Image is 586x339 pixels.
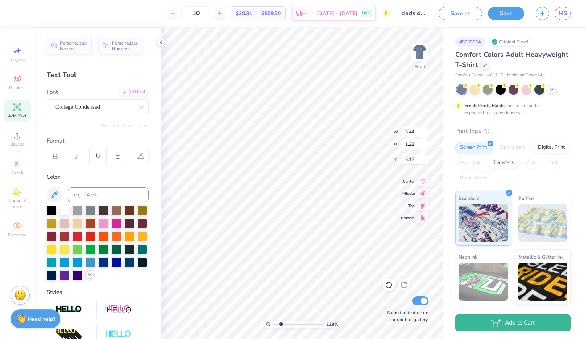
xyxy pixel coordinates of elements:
[401,191,415,196] span: Middle
[316,10,357,18] span: [DATE] - [DATE]
[47,137,150,145] div: Format
[8,113,26,119] span: Add Text
[412,44,427,59] img: Front
[559,9,567,18] span: MS
[455,172,492,184] div: Rhinestones
[455,50,568,69] span: Comfort Colors Adult Heavyweight T-Shirt
[494,142,531,153] div: Embroidery
[507,72,545,79] span: Minimum Order: 24 +
[459,194,479,202] span: Standard
[414,63,425,70] div: Front
[401,203,415,209] span: Top
[487,72,503,79] span: # C1717
[455,142,492,153] div: Screen Print
[105,305,132,314] img: Shadow
[439,7,482,20] button: Save as
[68,187,149,202] input: e.g. 7428 c
[488,7,524,20] button: Save
[464,103,505,109] strong: Fresh Prints Flash:
[383,309,428,323] label: Submit to feature on our public gallery.
[47,288,149,297] div: Styles
[455,157,486,169] div: Applique
[236,10,252,18] span: $30.31
[119,88,149,96] div: Add Font
[181,6,211,20] input: – –
[47,70,149,80] div: Text Tool
[47,173,149,182] div: Color
[9,85,26,91] span: Designs
[455,314,571,331] button: Add to Cart
[459,253,477,261] span: Neon Ink
[533,142,570,153] div: Digital Print
[401,179,415,184] span: Center
[455,127,571,135] div: Print Type
[488,157,518,169] div: Transfers
[464,102,558,116] div: This color can be expedited for 5 day delivery.
[521,157,542,169] div: Vinyl
[544,157,562,169] div: Foil
[518,194,534,202] span: Puff Ink
[518,263,568,301] img: Metallic & Glitter Ink
[455,37,486,47] div: # 505935A
[459,204,508,242] img: Standard
[518,253,563,261] span: Metallic & Glitter Ink
[105,330,132,339] img: Negative Space
[459,263,508,301] img: Neon Ink
[489,37,532,47] div: Original Proof
[8,232,26,238] span: Decorate
[261,10,281,18] span: $909.30
[60,40,87,51] span: Personalized Names
[11,169,23,175] span: Greek
[8,56,26,63] span: Image AI
[101,123,149,129] button: Switch to Greek Letters
[112,40,139,51] span: Personalized Numbers
[518,204,568,242] img: Puff Ink
[362,11,370,16] span: FREE
[401,215,415,221] span: Bottom
[28,315,55,323] strong: Need help?
[47,88,58,96] label: Font
[326,321,338,328] span: 228 %
[396,6,433,21] input: Untitled Design
[10,141,25,147] span: Upload
[55,305,82,314] img: Stroke
[4,198,31,210] span: Clipart & logos
[555,7,571,20] a: MS
[455,72,483,79] span: Comfort Colors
